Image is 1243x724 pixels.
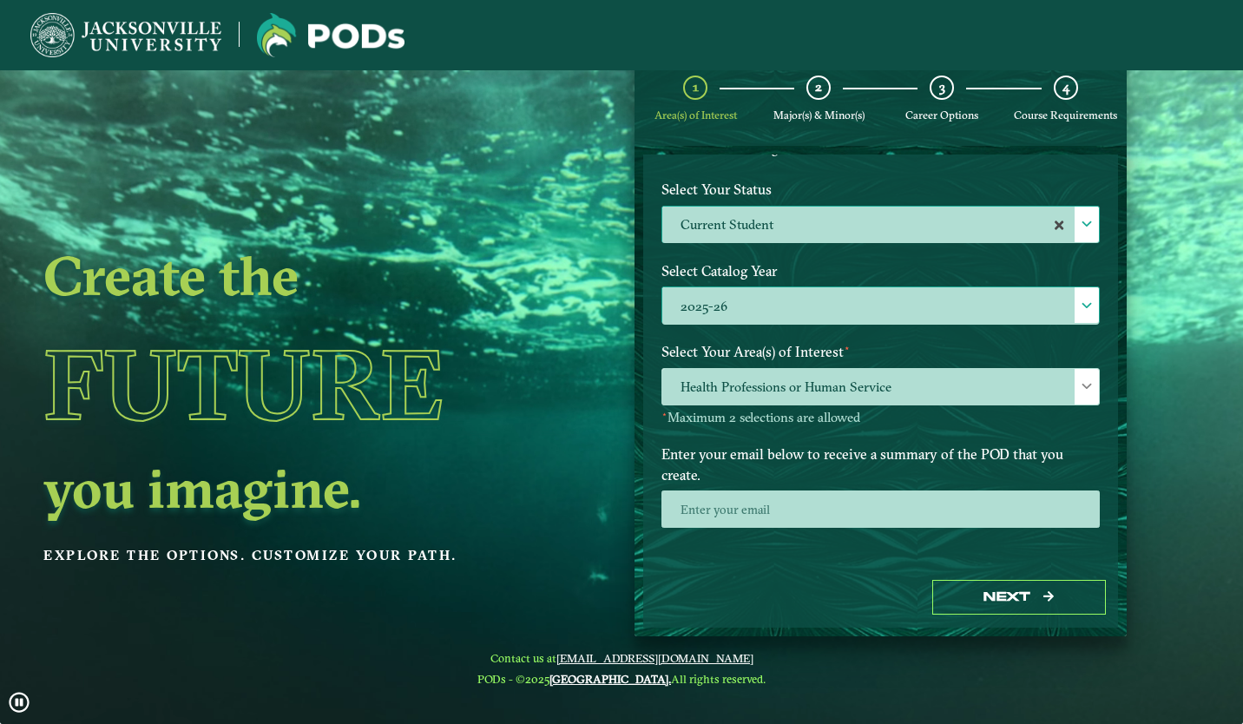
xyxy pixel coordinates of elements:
span: Health Professions or Human Service [662,369,1099,406]
sup: ⋆ [661,408,668,420]
label: Select Your Area(s) of Interest [648,336,1113,368]
h2: you imagine. [43,464,516,512]
h1: Future [43,306,516,464]
h2: Create the [43,251,516,299]
label: Select Your Status [648,174,1113,206]
button: Next [932,580,1106,615]
sup: ⋆ [844,341,851,354]
span: PODs - ©2025 All rights reserved. [477,672,766,686]
span: 2 [815,79,822,95]
p: Explore the options. Customize your path. [43,543,516,569]
span: Area(s) of Interest [654,109,737,122]
span: Course Requirements [1014,109,1117,122]
label: Enter your email below to receive a summary of the POD that you create. [648,438,1113,491]
span: Major(s) & Minor(s) [773,109,865,122]
p: Maximum 2 selections are allowed [661,410,1100,426]
span: Contact us at [477,651,766,665]
img: Jacksonville University logo [30,13,221,57]
label: Select Catalog Year [648,255,1113,287]
img: Jacksonville University logo [257,13,404,57]
span: Career Options [905,109,978,122]
span: 1 [693,79,699,95]
a: [GEOGRAPHIC_DATA]. [549,672,671,686]
a: [EMAIL_ADDRESS][DOMAIN_NAME] [556,651,753,665]
label: 2025-26 [662,287,1099,325]
span: 3 [939,79,945,95]
span: 4 [1062,79,1069,95]
label: Current Student [662,207,1099,244]
input: Enter your email [661,490,1100,528]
